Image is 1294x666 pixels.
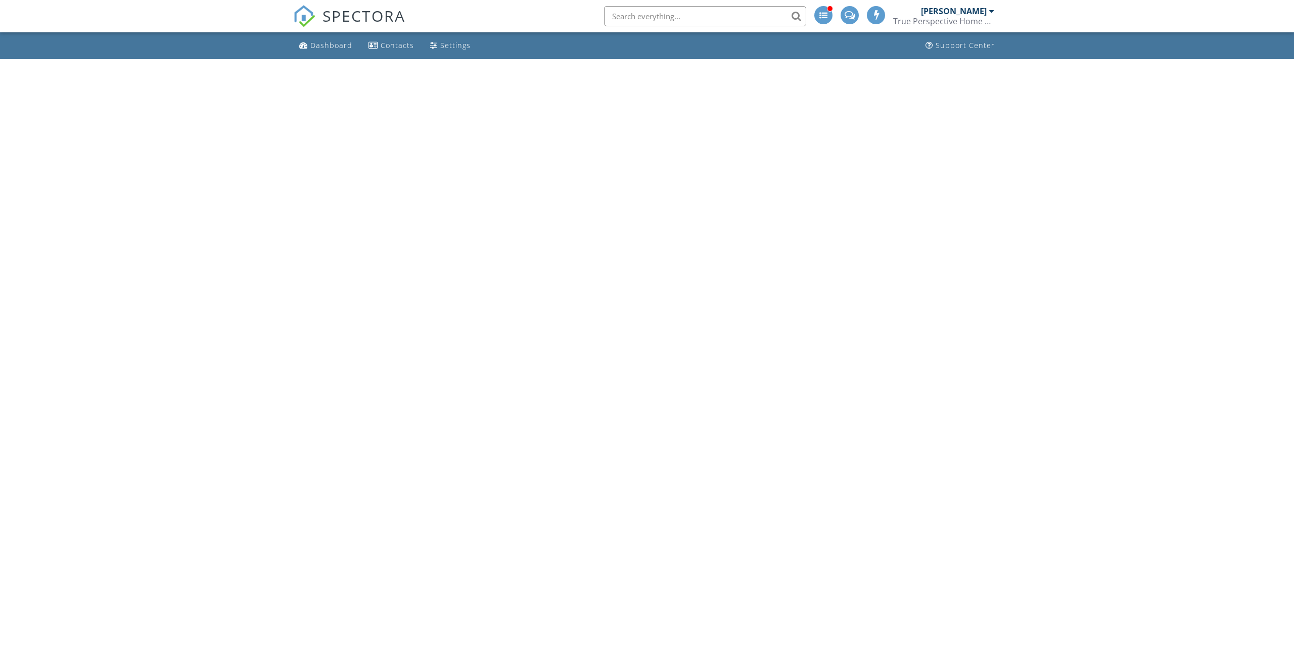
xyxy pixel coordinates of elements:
a: Support Center [921,36,999,55]
a: Settings [426,36,475,55]
img: The Best Home Inspection Software - Spectora [293,5,315,27]
input: Search everything... [604,6,806,26]
div: Support Center [936,40,995,50]
a: SPECTORA [293,14,405,35]
a: Dashboard [295,36,356,55]
div: True Perspective Home Consultants [893,16,994,26]
div: [PERSON_NAME] [921,6,987,16]
div: Dashboard [310,40,352,50]
div: Settings [440,40,471,50]
div: Contacts [381,40,414,50]
span: SPECTORA [322,5,405,26]
a: Contacts [364,36,418,55]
